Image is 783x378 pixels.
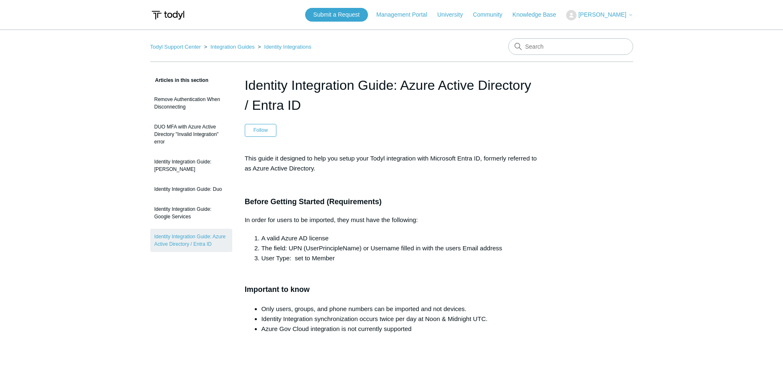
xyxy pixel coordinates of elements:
[437,10,471,19] a: University
[245,75,539,115] h1: Identity Integration Guide: Azure Active Directory / Entra ID
[261,314,539,324] li: Identity Integration synchronization occurs twice per day at Noon & Midnight UTC.
[305,8,368,22] a: Submit a Request
[245,153,539,173] p: This guide it designed to help you setup your Todyl integration with Microsoft Entra ID, formerly...
[261,243,539,253] li: The field: UPN (UserPrincipleName) or Username filled in with the users Email address
[261,304,539,314] li: Only users, groups, and phone numbers can be imported and not devices.
[150,154,232,177] a: Identity Integration Guide: [PERSON_NAME]
[245,196,539,208] h3: Before Getting Started (Requirements)
[261,233,539,243] li: A valid Azure AD license
[261,324,539,334] li: Azure Gov Cloud integration is not currently supported
[210,44,254,50] a: Integration Guides
[150,7,186,23] img: Todyl Support Center Help Center home page
[508,38,633,55] input: Search
[256,44,311,50] li: Identity Integrations
[150,91,232,115] a: Remove Authentication When Disconnecting
[473,10,511,19] a: Community
[264,44,311,50] a: Identity Integrations
[245,124,277,136] button: Follow Article
[150,119,232,150] a: DUO MFA with Azure Active Directory "Invalid Integration" error
[150,77,209,83] span: Articles in this section
[202,44,256,50] li: Integration Guides
[150,44,203,50] li: Todyl Support Center
[261,253,539,263] li: User Type: set to Member
[376,10,435,19] a: Management Portal
[566,10,633,20] button: [PERSON_NAME]
[150,229,232,252] a: Identity Integration Guide: Azure Active Directory / Entra ID
[245,272,539,296] h3: Important to know
[150,181,232,197] a: Identity Integration Guide: Duo
[150,44,201,50] a: Todyl Support Center
[150,201,232,225] a: Identity Integration Guide: Google Services
[512,10,564,19] a: Knowledge Base
[578,11,626,18] span: [PERSON_NAME]
[245,215,539,225] p: In order for users to be imported, they must have the following:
